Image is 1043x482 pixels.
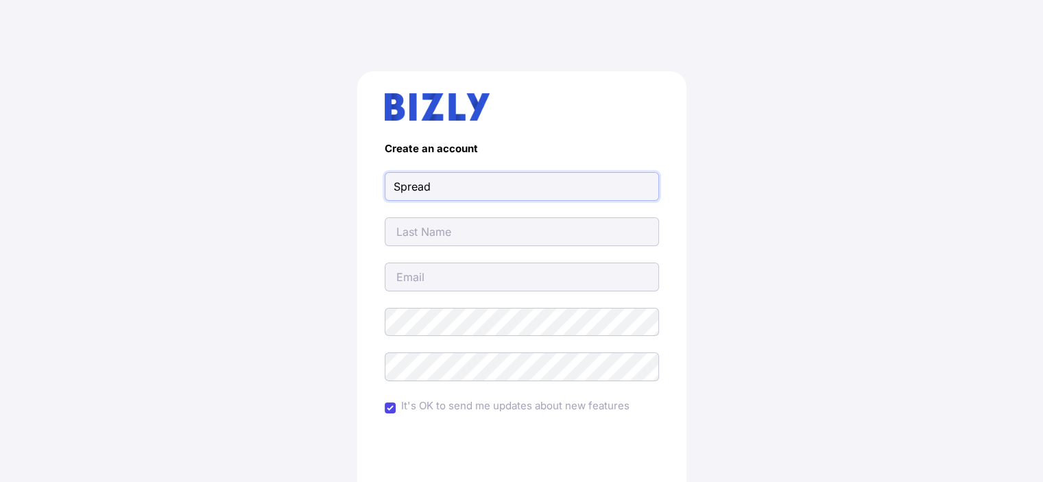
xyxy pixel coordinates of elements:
input: Email [385,263,659,291]
input: First Name [385,172,659,201]
label: It's OK to send me updates about new features [401,398,630,414]
h4: Create an account [385,143,659,156]
img: bizly_logo.svg [385,93,490,121]
input: Last Name [385,217,659,246]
